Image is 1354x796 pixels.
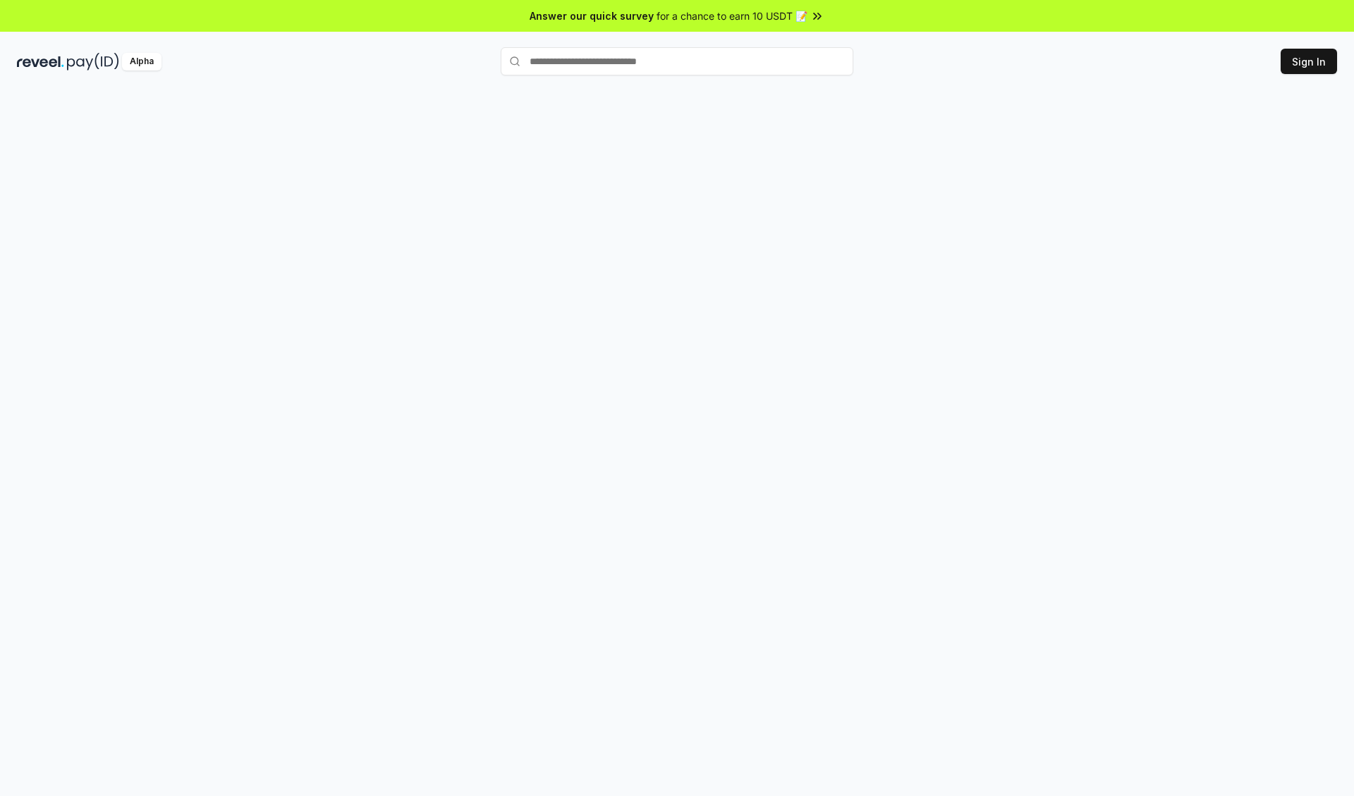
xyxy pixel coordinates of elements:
button: Sign In [1281,49,1337,74]
img: pay_id [67,53,119,71]
span: for a chance to earn 10 USDT 📝 [657,8,807,23]
span: Answer our quick survey [530,8,654,23]
img: reveel_dark [17,53,64,71]
div: Alpha [122,53,161,71]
